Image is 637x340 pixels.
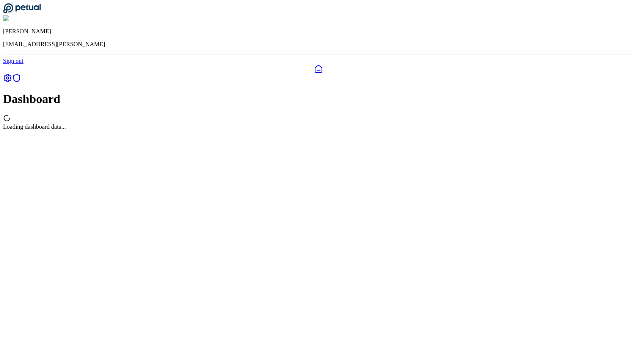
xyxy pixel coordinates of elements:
[3,41,634,48] p: [EMAIL_ADDRESS][PERSON_NAME]
[12,77,21,84] a: SOC 1 Reports
[3,77,12,84] a: Settings
[3,8,41,15] a: Go to Dashboard
[3,64,634,73] a: Dashboard
[3,123,634,130] div: Loading dashboard data...
[3,15,54,22] img: Shekhar Khedekar
[3,28,634,35] p: [PERSON_NAME]
[3,58,24,64] a: Sign out
[3,92,634,106] h1: Dashboard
